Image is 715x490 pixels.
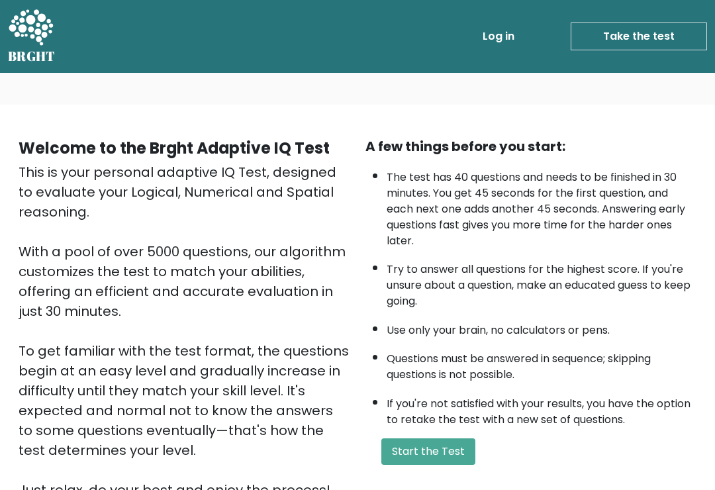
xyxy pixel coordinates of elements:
[477,23,520,50] a: Log in
[571,23,707,50] a: Take the test
[8,48,56,64] h5: BRGHT
[8,5,56,68] a: BRGHT
[381,438,475,465] button: Start the Test
[387,344,696,383] li: Questions must be answered in sequence; skipping questions is not possible.
[365,136,696,156] div: A few things before you start:
[387,255,696,309] li: Try to answer all questions for the highest score. If you're unsure about a question, make an edu...
[387,163,696,249] li: The test has 40 questions and needs to be finished in 30 minutes. You get 45 seconds for the firs...
[387,316,696,338] li: Use only your brain, no calculators or pens.
[19,137,330,159] b: Welcome to the Brght Adaptive IQ Test
[387,389,696,428] li: If you're not satisfied with your results, you have the option to retake the test with a new set ...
